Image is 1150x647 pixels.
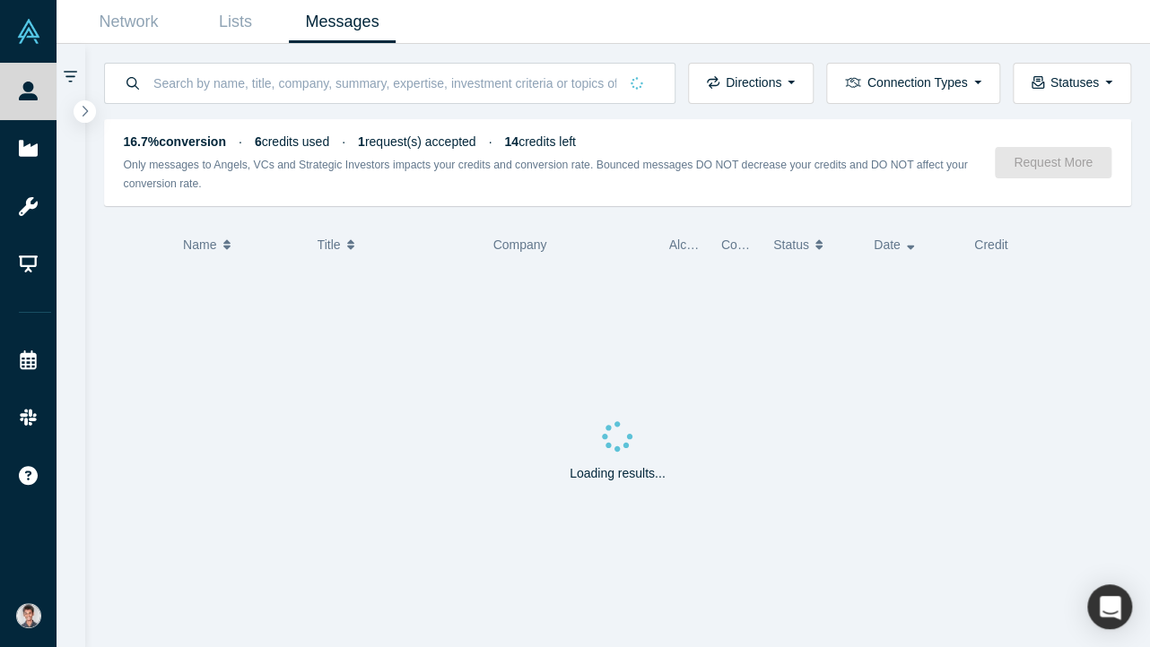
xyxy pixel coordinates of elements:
strong: 1 [358,134,365,149]
img: Satyam Goel's Account [16,603,41,628]
button: Date [874,226,955,263]
p: Loading results... [570,464,666,483]
strong: 16.7% conversion [124,134,226,149]
span: Connection Type [721,237,815,252]
button: Title [318,226,475,263]
button: Status [773,226,855,263]
img: Alchemist Vault Logo [16,19,41,44]
span: request(s) accepted [358,134,476,149]
span: Credit [974,237,1007,252]
button: Statuses [1013,63,1131,104]
span: credits used [255,134,329,149]
strong: 14 [504,134,518,149]
span: Name [183,226,216,263]
strong: 6 [255,134,262,149]
span: Alchemist Role [669,237,753,252]
span: · [489,134,492,149]
span: Title [318,226,341,263]
span: · [342,134,345,149]
span: · [239,134,242,149]
a: Lists [182,1,289,43]
small: Only messages to Angels, VCs and Strategic Investors impacts your credits and conversion rate. Bo... [124,159,968,190]
span: Status [773,226,809,263]
a: Messages [289,1,396,43]
button: Name [183,226,299,263]
button: Connection Types [826,63,999,104]
input: Search by name, title, company, summary, expertise, investment criteria or topics of focus [152,62,618,104]
span: Company [493,237,547,252]
button: Directions [688,63,814,104]
span: credits left [504,134,575,149]
a: Network [75,1,182,43]
span: Date [874,226,901,263]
